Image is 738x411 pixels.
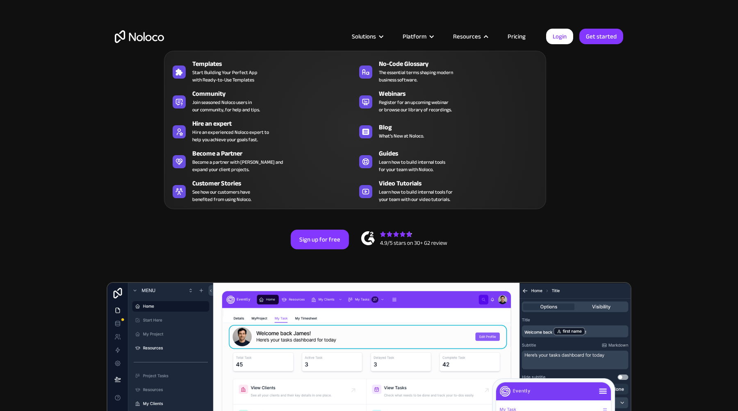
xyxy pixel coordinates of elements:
[192,178,359,188] div: Customer Stories
[355,117,542,145] a: BlogWhat's New at Noloco.
[355,177,542,205] a: Video TutorialsLearn how to build internal tools foryour team with our video tutorials.
[355,147,542,175] a: GuidesLearn how to build internal toolsfor your team with Noloco.
[115,86,623,93] h1: Custom No-Code Business Apps Platform
[379,178,545,188] div: Video Tutorials
[379,149,545,158] div: Guides
[355,87,542,115] a: WebinarsRegister for an upcoming webinaror browse our library of recordings.
[291,230,349,249] a: Sign up for free
[192,158,283,173] div: Become a partner with [PERSON_NAME] and expand your client projects.
[342,31,392,42] div: Solutions
[192,188,251,203] span: See how our customers have benefited from using Noloco.
[352,31,376,42] div: Solutions
[192,89,359,99] div: Community
[192,59,359,69] div: Templates
[169,87,355,115] a: CommunityJoin seasoned Noloco users inour community, for help and tips.
[453,31,481,42] div: Resources
[192,119,359,129] div: Hire an expert
[115,30,164,43] a: home
[497,31,536,42] a: Pricing
[379,59,545,69] div: No-Code Glossary
[192,129,269,143] div: Hire an experienced Noloco expert to help you achieve your goals fast.
[443,31,497,42] div: Resources
[379,122,545,132] div: Blog
[169,177,355,205] a: Customer StoriesSee how our customers havebenefited from using Noloco.
[169,117,355,145] a: Hire an expertHire an experienced Noloco expert tohelp you achieve your goals fast.
[546,29,573,44] a: Login
[379,99,452,113] span: Register for an upcoming webinar or browse our library of recordings.
[379,158,445,173] span: Learn how to build internal tools for your team with Noloco.
[379,132,424,140] span: What's New at Noloco.
[192,99,260,113] span: Join seasoned Noloco users in our community, for help and tips.
[579,29,623,44] a: Get started
[379,188,453,203] span: Learn how to build internal tools for your team with our video tutorials.
[169,147,355,175] a: Become a PartnerBecome a partner with [PERSON_NAME] andexpand your client projects.
[192,149,359,158] div: Become a Partner
[115,101,623,166] h2: Business Apps for Teams
[403,31,426,42] div: Platform
[192,69,257,84] span: Start Building Your Perfect App with Ready-to-Use Templates
[379,69,453,84] span: The essential terms shaping modern business software.
[169,57,355,85] a: TemplatesStart Building Your Perfect Appwith Ready-to-Use Templates
[379,89,545,99] div: Webinars
[355,57,542,85] a: No-Code GlossaryThe essential terms shaping modernbusiness software.
[164,39,546,209] nav: Resources
[392,31,443,42] div: Platform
